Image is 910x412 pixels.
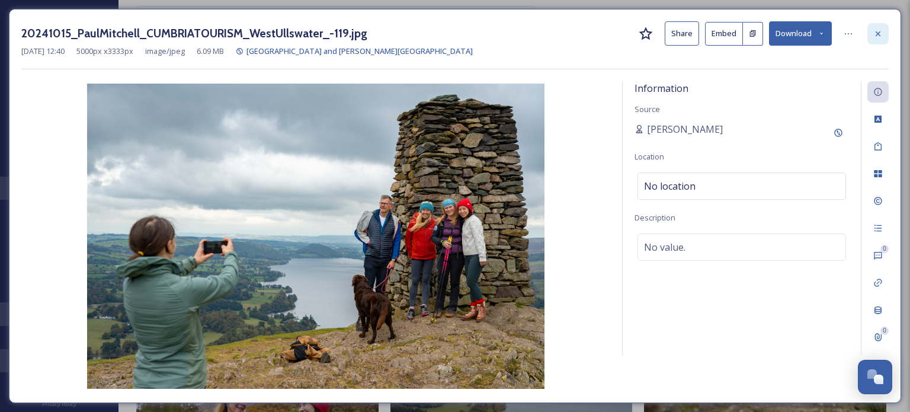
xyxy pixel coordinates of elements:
button: Download [769,21,832,46]
span: 6.09 MB [197,46,224,57]
button: Share [665,21,699,46]
span: No location [644,179,696,193]
span: Source [635,104,660,114]
span: [DATE] 12:40 [21,46,65,57]
h3: 20241015_PaulMitchell_CUMBRIATOURISM_WestUllswater_-119.jpg [21,25,367,42]
div: 0 [880,245,889,253]
div: 0 [880,327,889,335]
span: [PERSON_NAME] [647,122,723,136]
button: Open Chat [858,360,892,394]
span: [GEOGRAPHIC_DATA] and [PERSON_NAME][GEOGRAPHIC_DATA] [246,46,473,56]
button: Embed [705,22,743,46]
span: Information [635,82,688,95]
span: 5000 px x 3333 px [76,46,133,57]
span: Description [635,212,675,223]
img: 20241015_PaulMitchell_CUMBRIATOURISM_WestUllswater_-119.jpg [21,84,610,389]
span: image/jpeg [145,46,185,57]
span: No value. [644,240,685,254]
span: Location [635,151,664,162]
